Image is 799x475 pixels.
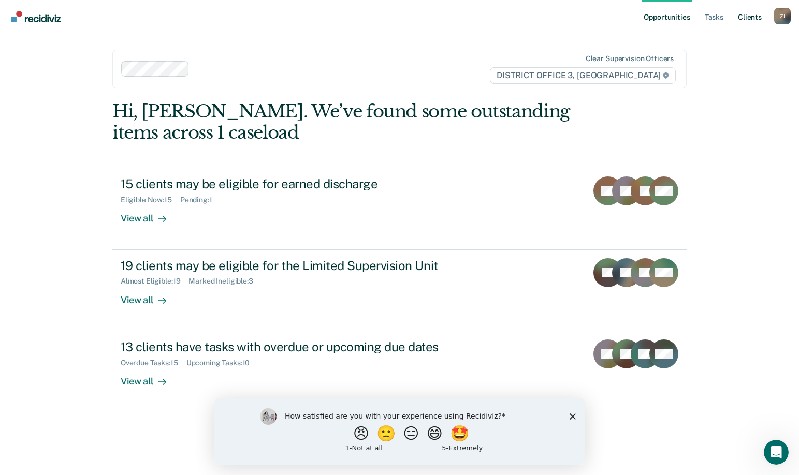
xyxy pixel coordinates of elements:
button: Profile dropdown button [774,8,791,24]
a: 19 clients may be eligible for the Limited Supervision UnitAlmost Eligible:19Marked Ineligible:3V... [112,250,687,331]
div: Marked Ineligible : 3 [188,277,261,286]
div: Clear supervision officers [586,54,674,63]
div: Upcoming Tasks : 10 [186,359,258,367]
div: 19 clients may be eligible for the Limited Supervision Unit [121,258,484,273]
a: 15 clients may be eligible for earned dischargeEligible Now:15Pending:1View all [112,168,687,249]
img: Recidiviz [11,11,61,22]
div: Hi, [PERSON_NAME]. We’ve found some outstanding items across 1 caseload [112,101,572,143]
iframe: Survey by Kim from Recidiviz [214,398,585,465]
div: Almost Eligible : 19 [121,277,189,286]
a: 13 clients have tasks with overdue or upcoming due datesOverdue Tasks:15Upcoming Tasks:10View all [112,331,687,412]
span: DISTRICT OFFICE 3, [GEOGRAPHIC_DATA] [490,67,676,84]
div: 13 clients have tasks with overdue or upcoming due dates [121,339,484,354]
div: Overdue Tasks : 15 [121,359,186,367]
div: View all [121,286,179,306]
iframe: Intercom live chat [764,440,789,465]
div: 15 clients may be eligible for earned discharge [121,176,484,191]
div: View all [121,204,179,225]
div: Eligible Now : 15 [121,196,180,204]
div: Pending : 1 [180,196,221,204]
div: Z J [774,8,791,24]
div: View all [121,367,179,387]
